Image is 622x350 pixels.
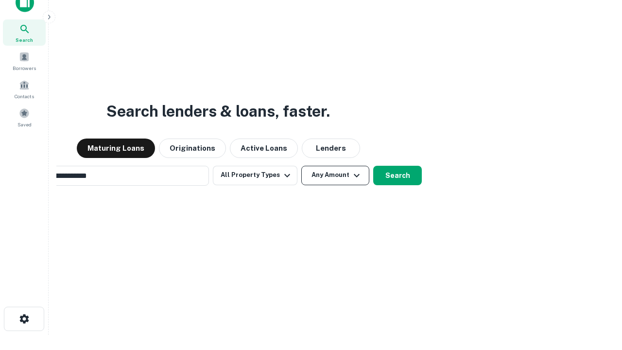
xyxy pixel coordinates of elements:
span: Borrowers [13,64,36,72]
a: Contacts [3,76,46,102]
a: Saved [3,104,46,130]
a: Search [3,19,46,46]
button: Active Loans [230,139,298,158]
button: Originations [159,139,226,158]
span: Saved [17,121,32,128]
button: Search [373,166,422,185]
button: Any Amount [301,166,369,185]
button: Lenders [302,139,360,158]
h3: Search lenders & loans, faster. [106,100,330,123]
a: Borrowers [3,48,46,74]
iframe: Chat Widget [573,272,622,319]
button: Maturing Loans [77,139,155,158]
span: Contacts [15,92,34,100]
button: All Property Types [213,166,297,185]
span: Search [16,36,33,44]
